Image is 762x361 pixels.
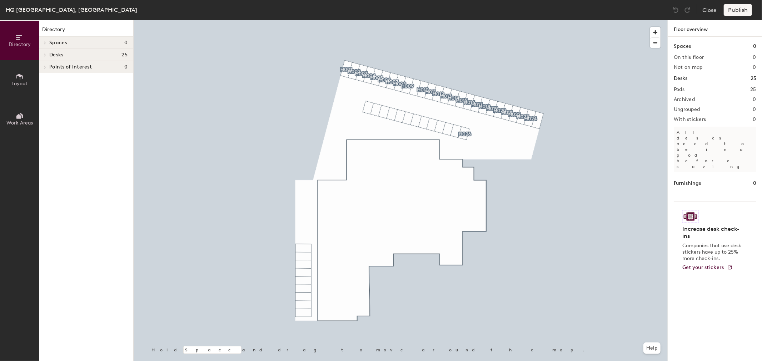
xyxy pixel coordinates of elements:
[124,40,128,46] span: 0
[682,265,733,271] a: Get your stickers
[674,42,691,50] h1: Spaces
[682,210,699,223] img: Sticker logo
[6,120,33,126] span: Work Areas
[674,117,706,122] h2: With stickers
[753,55,756,60] h2: 0
[39,26,133,37] h1: Directory
[12,81,28,87] span: Layout
[674,97,695,102] h2: Archived
[682,225,743,240] h4: Increase desk check-ins
[674,55,704,60] h2: On this floor
[753,65,756,70] h2: 0
[49,40,67,46] span: Spaces
[124,64,128,70] span: 0
[674,107,700,112] h2: Ungrouped
[751,75,756,82] h1: 25
[674,65,703,70] h2: Not on map
[702,4,717,16] button: Close
[682,264,724,270] span: Get your stickers
[753,107,756,112] h2: 0
[674,127,756,172] p: All desks need to be in a pod before saving
[668,20,762,37] h1: Floor overview
[682,243,743,262] p: Companies that use desk stickers have up to 25% more check-ins.
[674,179,701,187] h1: Furnishings
[49,52,63,58] span: Desks
[684,6,691,14] img: Redo
[121,52,128,58] span: 25
[753,179,756,187] h1: 0
[49,64,92,70] span: Points of interest
[674,87,684,92] h2: Pods
[6,5,137,14] div: HQ [GEOGRAPHIC_DATA], [GEOGRAPHIC_DATA]
[643,342,661,354] button: Help
[753,117,756,122] h2: 0
[753,42,756,50] h1: 0
[9,41,31,47] span: Directory
[672,6,679,14] img: Undo
[674,75,687,82] h1: Desks
[750,87,756,92] h2: 25
[753,97,756,102] h2: 0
